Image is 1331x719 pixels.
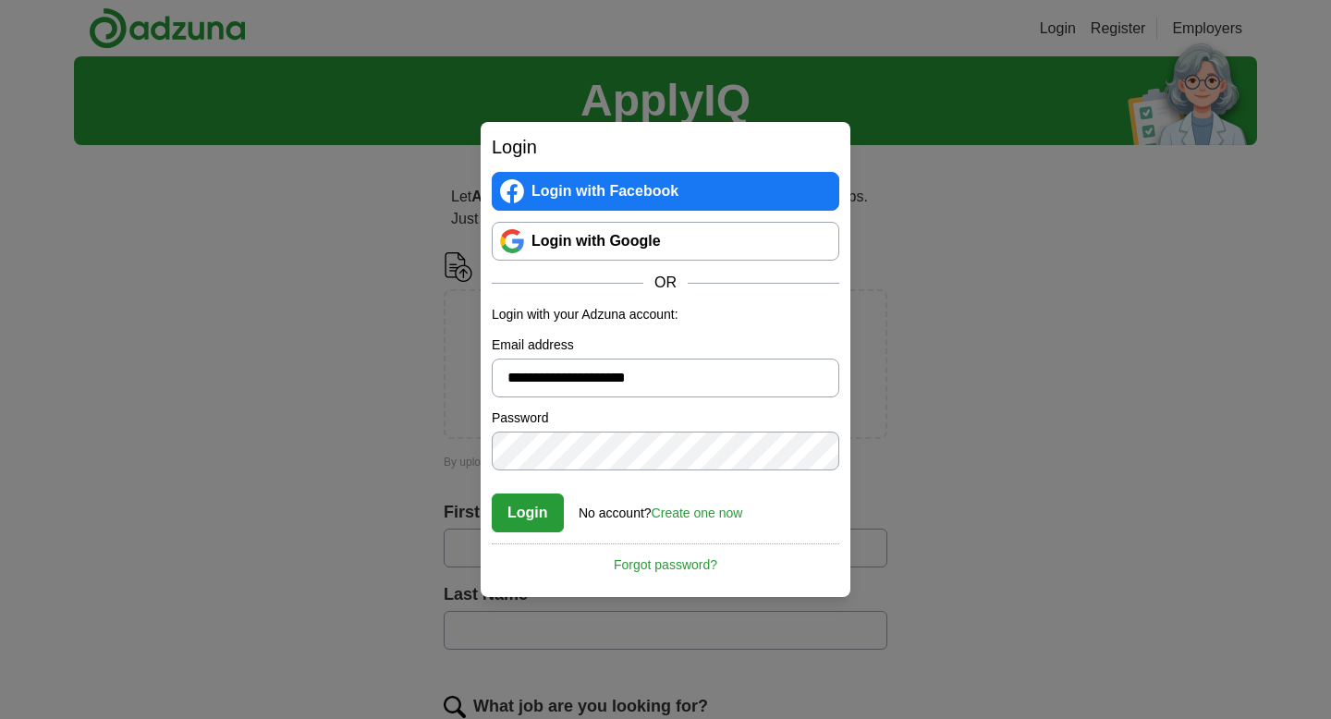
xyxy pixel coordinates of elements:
button: Login [492,494,564,532]
a: Login with Google [492,222,839,261]
div: No account? [579,493,742,523]
p: Login with your Adzuna account: [492,305,839,324]
a: Forgot password? [492,543,839,575]
a: Login with Facebook [492,172,839,211]
label: Email address [492,335,839,355]
a: Create one now [652,506,743,520]
label: Password [492,408,839,428]
span: OR [643,272,688,294]
h2: Login [492,133,839,161]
